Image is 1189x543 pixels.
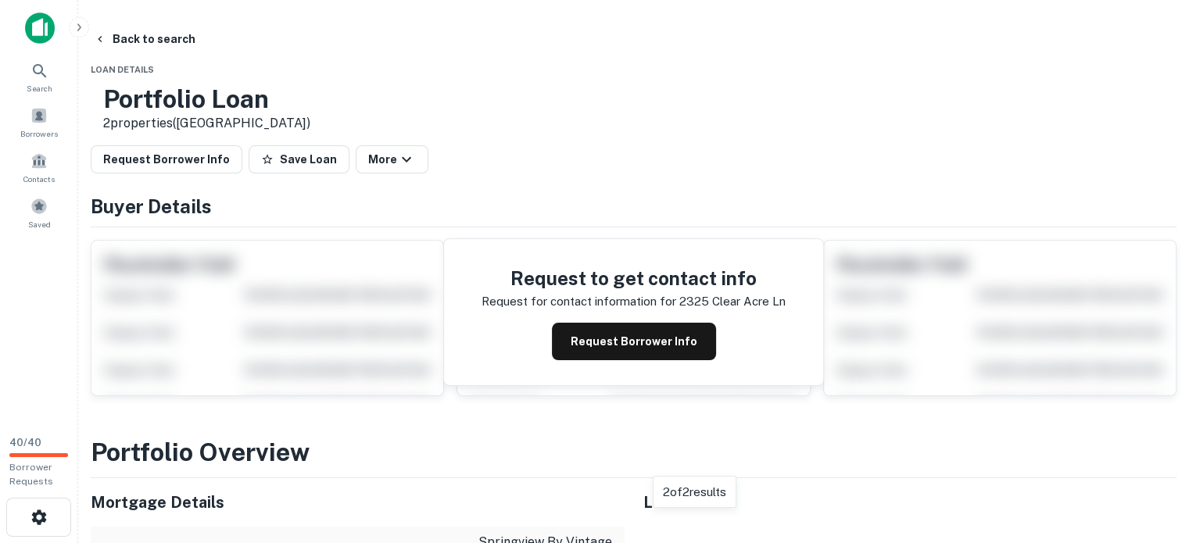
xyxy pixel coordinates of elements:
h3: Portfolio Loan [103,84,310,114]
p: Request for contact information for [482,292,676,311]
h5: Mortgage Details [91,491,625,514]
span: Borrower Requests [9,462,53,487]
p: 2325 clear acre ln [679,292,786,311]
img: capitalize-icon.png [25,13,55,44]
a: Saved [5,191,73,234]
p: 2 of 2 results [663,483,726,502]
h3: Portfolio Overview [91,434,1176,471]
button: Request Borrower Info [91,145,242,173]
button: Back to search [88,25,202,53]
button: Request Borrower Info [552,323,716,360]
p: 2 properties ([GEOGRAPHIC_DATA]) [103,114,310,133]
span: Borrowers [20,127,58,140]
h5: Locations [643,491,1177,514]
span: Loan Details [91,65,154,74]
span: Search [27,82,52,95]
iframe: Chat Widget [1111,418,1189,493]
a: Borrowers [5,101,73,143]
span: 40 / 40 [9,437,41,448]
a: Contacts [5,146,73,188]
button: Save Loan [249,145,349,173]
h4: Request to get contact info [482,264,786,292]
a: Search [5,55,73,98]
button: More [356,145,428,173]
span: Saved [28,218,51,230]
h4: Buyer Details [91,192,1176,220]
span: Contacts [23,173,55,185]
